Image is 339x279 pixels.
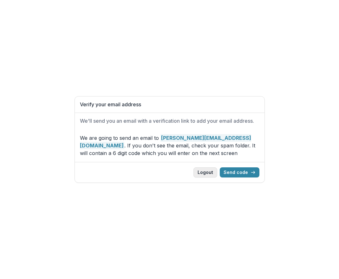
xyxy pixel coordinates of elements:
p: We are going to send an email to . If you don't see the email, check your spam folder. It will co... [80,134,259,157]
button: Logout [193,167,217,177]
h2: We'll send you an email with a verification link to add your email address. [80,118,259,124]
strong: [PERSON_NAME][EMAIL_ADDRESS][DOMAIN_NAME] [80,134,251,149]
h1: Verify your email address [80,102,259,108]
button: Send code [220,167,259,177]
